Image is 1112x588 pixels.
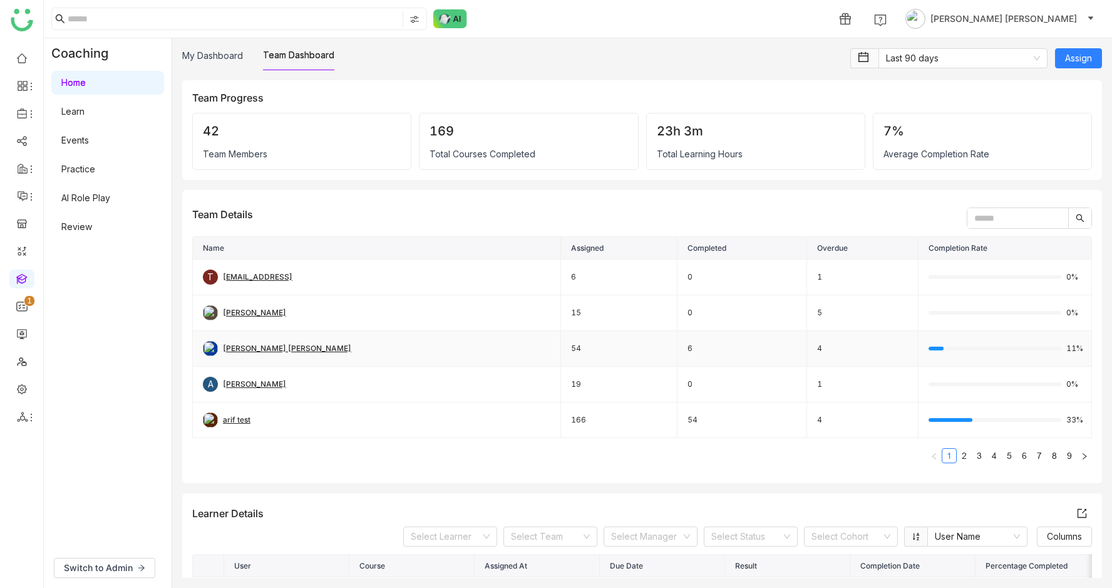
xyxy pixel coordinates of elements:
div: [EMAIL_ADDRESS] [223,271,292,283]
th: Completed [677,237,807,260]
a: 9 [1063,449,1076,463]
div: [PERSON_NAME] [223,307,286,319]
a: 8 [1048,449,1061,463]
th: Overdue [807,237,919,260]
li: 2 [957,448,972,463]
td: 4 [807,331,919,367]
th: Assigned At [475,555,600,577]
div: Team Progress [192,90,264,105]
img: 684fd8469a55a50394c15cc7 [203,305,218,320]
th: Result [725,555,850,577]
td: 166 [561,402,677,438]
li: 6 [1017,448,1032,463]
td: 15 [561,295,677,331]
nz-select-item: User Name [935,527,1020,546]
a: My Dashboard [182,50,243,61]
div: Total Courses Completed [430,149,627,159]
img: search-type.svg [409,14,420,24]
div: Learner Details [192,503,1092,523]
div: Team Details [192,207,253,222]
div: arif test [223,414,250,426]
a: Practice [61,164,95,174]
div: 23h 3m [657,123,855,139]
li: 9 [1062,448,1077,463]
a: 3 [972,449,986,463]
td: 0 [677,295,807,331]
td: 1 [807,367,919,402]
span: 33% [1066,416,1081,424]
a: 6 [1017,449,1031,463]
img: ask-buddy-normal.svg [433,9,467,28]
span: Columns [1047,530,1082,543]
th: Completion Rate [919,237,1092,260]
span: Switch to Admin [64,561,133,575]
th: Percentage Completed [976,555,1101,577]
span: [PERSON_NAME] [PERSON_NAME] [930,12,1077,26]
img: 684a9b57de261c4b36a3d29f [203,341,218,356]
a: Learn [61,106,85,117]
a: Home [61,77,86,88]
a: 2 [957,449,971,463]
div: [PERSON_NAME] [223,379,286,391]
th: Completion Date [850,555,976,577]
td: 5 [807,295,919,331]
div: Team Members [203,149,401,159]
th: Name [193,237,561,260]
td: 19 [561,367,677,402]
div: Average Completion Rate [883,149,1081,159]
a: Team Dashboard [263,50,334,60]
a: Review [61,221,92,232]
nz-badge-sup: 1 [24,296,34,306]
th: User [224,555,349,577]
button: Previous Page [927,448,942,463]
div: Total Learning Hours [657,149,855,159]
th: Course [349,555,475,577]
button: Assign [1055,48,1102,68]
span: 0% [1066,381,1081,388]
li: 8 [1047,448,1062,463]
a: AI Role Play [61,192,110,203]
td: 1 [807,260,919,295]
a: Events [61,135,89,145]
td: 54 [677,402,807,438]
th: Due Date [600,555,725,577]
li: 7 [1032,448,1047,463]
div: [PERSON_NAME] [PERSON_NAME] [223,343,351,355]
a: 1 [942,449,956,463]
td: 0 [677,260,807,295]
td: 6 [677,331,807,367]
li: 1 [942,448,957,463]
img: help.svg [874,14,887,26]
span: 0% [1066,273,1081,281]
button: Switch to Admin [54,558,155,578]
button: Next Page [1077,448,1092,463]
a: 7 [1032,449,1046,463]
div: 169 [430,123,627,139]
span: A [208,377,214,392]
td: 4 [807,402,919,438]
button: [PERSON_NAME] [PERSON_NAME] [903,9,1097,29]
p: 1 [27,295,32,307]
span: 11% [1066,345,1081,352]
li: 4 [987,448,1002,463]
span: T [207,270,214,285]
span: Assign [1065,51,1092,65]
a: 4 [987,449,1001,463]
img: logo [11,9,33,31]
td: 54 [561,331,677,367]
img: avatar [905,9,925,29]
div: 42 [203,123,401,139]
div: 7% [883,123,1081,139]
th: Assigned [561,237,677,260]
li: 5 [1002,448,1017,463]
button: Columns [1037,527,1092,547]
td: 6 [561,260,677,295]
div: Coaching [44,38,127,68]
span: 0% [1066,309,1081,317]
img: 684abccfde261c4b36a4c026 [203,412,218,428]
a: 5 [1002,449,1016,463]
nz-select-item: Last 90 days [886,49,1040,68]
td: 0 [677,367,807,402]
